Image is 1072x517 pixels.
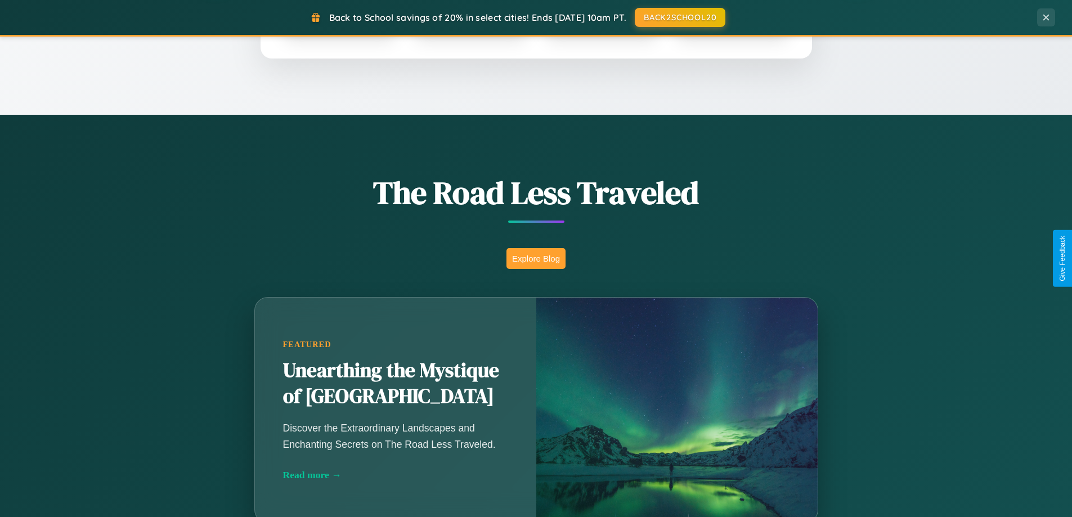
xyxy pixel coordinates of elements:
[283,340,508,349] div: Featured
[506,248,566,269] button: Explore Blog
[329,12,626,23] span: Back to School savings of 20% in select cities! Ends [DATE] 10am PT.
[199,171,874,214] h1: The Road Less Traveled
[283,469,508,481] div: Read more →
[283,420,508,452] p: Discover the Extraordinary Landscapes and Enchanting Secrets on The Road Less Traveled.
[635,8,725,27] button: BACK2SCHOOL20
[1058,236,1066,281] div: Give Feedback
[283,358,508,410] h2: Unearthing the Mystique of [GEOGRAPHIC_DATA]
